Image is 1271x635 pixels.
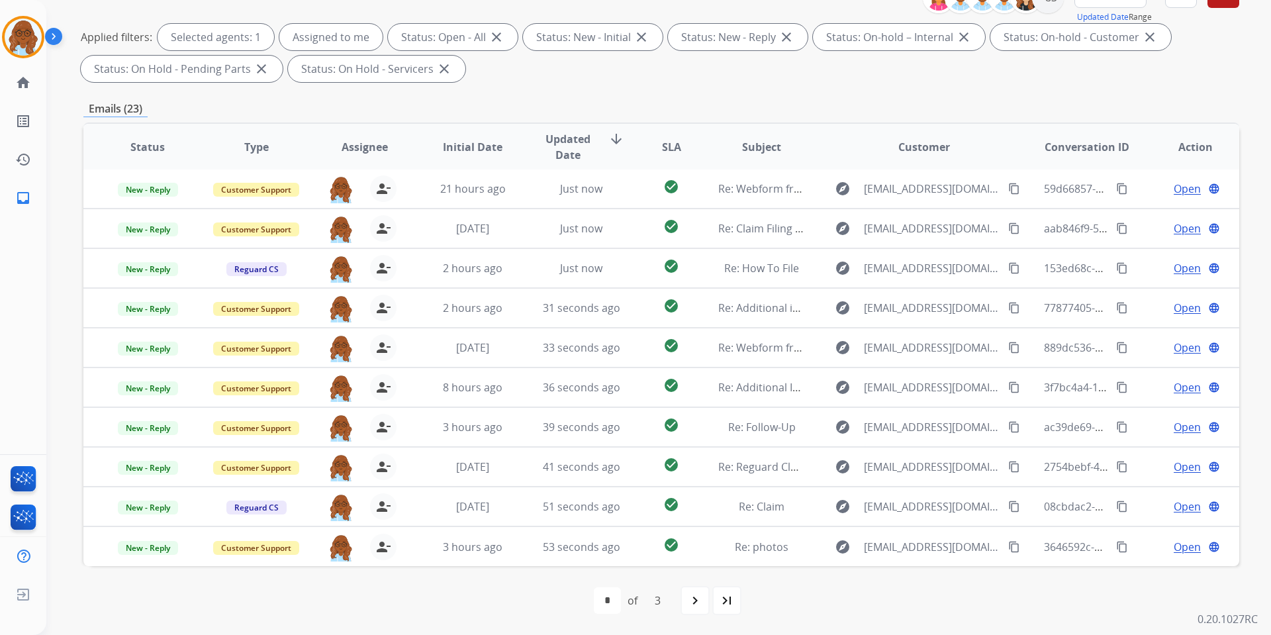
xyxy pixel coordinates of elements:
[864,459,1000,475] span: [EMAIL_ADDRESS][DOMAIN_NAME]
[15,152,31,168] mat-icon: history
[118,302,178,316] span: New - Reply
[742,139,781,155] span: Subject
[213,342,299,356] span: Customer Support
[538,131,598,163] span: Updated Date
[456,340,489,355] span: [DATE]
[864,181,1000,197] span: [EMAIL_ADDRESS][DOMAIN_NAME]
[739,499,784,514] span: Re: Claim
[1045,139,1129,155] span: Conversation ID
[1174,181,1201,197] span: Open
[543,499,620,514] span: 51 seconds ago
[1044,499,1245,514] span: 08cbdac2-e396-4052-844f-9e99a8931134
[662,139,681,155] span: SLA
[83,101,148,117] p: Emails (23)
[835,459,851,475] mat-icon: explore
[226,262,287,276] span: Reguard CS
[456,221,489,236] span: [DATE]
[1142,29,1158,45] mat-icon: close
[1116,421,1128,433] mat-icon: content_copy
[1208,421,1220,433] mat-icon: language
[328,454,354,481] img: agent-avatar
[5,19,42,56] img: avatar
[443,301,502,315] span: 2 hours ago
[718,221,848,236] span: Re: Claim Filing Assistance
[1208,501,1220,513] mat-icon: language
[375,340,391,356] mat-icon: person_remove
[213,541,299,555] span: Customer Support
[1044,261,1241,275] span: 153ed68c-d8e6-4f8a-999a-a06f38bf3ccb
[718,181,1036,196] span: Re: Webform from [EMAIL_ADDRESS][DOMAIN_NAME] on [DATE]
[1208,541,1220,553] mat-icon: language
[864,220,1000,236] span: [EMAIL_ADDRESS][DOMAIN_NAME]
[1116,183,1128,195] mat-icon: content_copy
[388,24,518,50] div: Status: Open - All
[118,262,178,276] span: New - Reply
[213,183,299,197] span: Customer Support
[1174,220,1201,236] span: Open
[158,24,274,50] div: Selected agents: 1
[1044,301,1242,315] span: 77877405-37fa-437f-abda-2a9dc3baee3f
[118,381,178,395] span: New - Reply
[724,261,799,275] span: Re: How To File
[440,181,506,196] span: 21 hours ago
[1131,124,1239,170] th: Action
[1044,181,1248,196] span: 59d66857-2023-4ea6-a087-adad71fb5535
[663,537,679,553] mat-icon: check_circle
[663,497,679,513] mat-icon: check_circle
[213,222,299,236] span: Customer Support
[560,221,602,236] span: Just now
[663,258,679,274] mat-icon: check_circle
[1174,300,1201,316] span: Open
[81,29,152,45] p: Applied filters:
[489,29,504,45] mat-icon: close
[443,139,502,155] span: Initial Date
[718,460,841,474] span: Re: Reguard Cleaning kit!
[813,24,985,50] div: Status: On-hold – Internal
[1116,541,1128,553] mat-icon: content_copy
[1174,459,1201,475] span: Open
[436,61,452,77] mat-icon: close
[864,539,1000,555] span: [EMAIL_ADDRESS][DOMAIN_NAME]
[1077,12,1129,23] button: Updated Date
[1008,342,1020,354] mat-icon: content_copy
[328,295,354,322] img: agent-avatar
[835,539,851,555] mat-icon: explore
[543,460,620,474] span: 41 seconds ago
[328,414,354,442] img: agent-avatar
[543,540,620,554] span: 53 seconds ago
[644,587,671,614] div: 3
[668,24,808,50] div: Status: New - Reply
[634,29,649,45] mat-icon: close
[118,461,178,475] span: New - Reply
[118,222,178,236] span: New - Reply
[1044,420,1241,434] span: ac39de69-8265-407e-98fa-52b2260f506f
[15,113,31,129] mat-icon: list_alt
[213,461,299,475] span: Customer Support
[663,457,679,473] mat-icon: check_circle
[375,181,391,197] mat-icon: person_remove
[1008,262,1020,274] mat-icon: content_copy
[342,139,388,155] span: Assignee
[328,374,354,402] img: agent-avatar
[990,24,1171,50] div: Status: On-hold - Customer
[226,501,287,514] span: Reguard CS
[864,300,1000,316] span: [EMAIL_ADDRESS][DOMAIN_NAME]
[1008,461,1020,473] mat-icon: content_copy
[687,593,703,609] mat-icon: navigate_next
[1208,183,1220,195] mat-icon: language
[213,421,299,435] span: Customer Support
[543,380,620,395] span: 36 seconds ago
[1008,302,1020,314] mat-icon: content_copy
[560,181,602,196] span: Just now
[1174,260,1201,276] span: Open
[523,24,663,50] div: Status: New - Initial
[835,379,851,395] mat-icon: explore
[835,181,851,197] mat-icon: explore
[956,29,972,45] mat-icon: close
[778,29,794,45] mat-icon: close
[1044,221,1249,236] span: aab846f9-530a-49b3-b13b-d36b67cca8bb
[118,342,178,356] span: New - Reply
[15,75,31,91] mat-icon: home
[1208,381,1220,393] mat-icon: language
[735,540,788,554] span: Re: photos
